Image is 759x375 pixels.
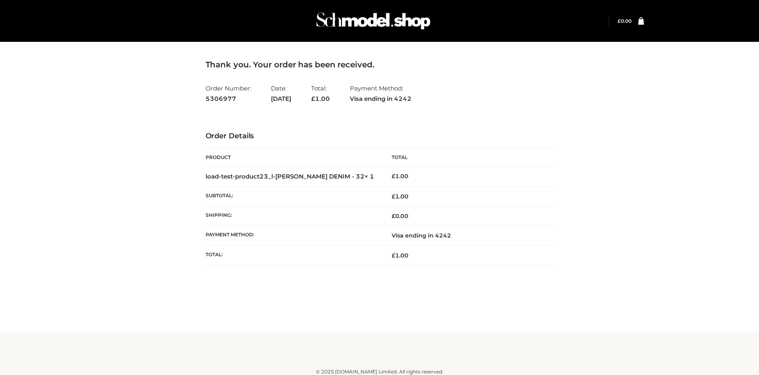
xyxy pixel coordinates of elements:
[271,94,291,104] strong: [DATE]
[206,226,380,245] th: Payment method:
[392,193,395,200] span: £
[206,173,374,180] strong: load-test-product23_l-[PERSON_NAME] DENIM - 32
[365,173,374,180] strong: × 1
[206,245,380,265] th: Total:
[311,95,330,102] span: 1.00
[392,193,408,200] span: 1.00
[271,81,291,106] li: Date:
[350,81,412,106] li: Payment Method:
[618,18,632,24] bdi: 0.00
[206,60,554,69] h3: Thank you. Your order has been received.
[392,252,395,259] span: £
[206,81,251,106] li: Order Number:
[314,5,433,37] img: Schmodel Admin 964
[206,206,380,226] th: Shipping:
[618,18,632,24] a: £0.00
[206,149,380,167] th: Product
[311,81,330,106] li: Total:
[392,173,395,180] span: £
[206,94,251,104] strong: 5306977
[392,252,408,259] span: 1.00
[206,187,380,206] th: Subtotal:
[380,226,554,245] td: Visa ending in 4242
[380,149,554,167] th: Total
[392,212,395,220] span: £
[618,18,621,24] span: £
[350,94,412,104] strong: Visa ending in 4242
[392,212,408,220] bdi: 0.00
[311,95,315,102] span: £
[206,132,554,141] h3: Order Details
[392,173,408,180] bdi: 1.00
